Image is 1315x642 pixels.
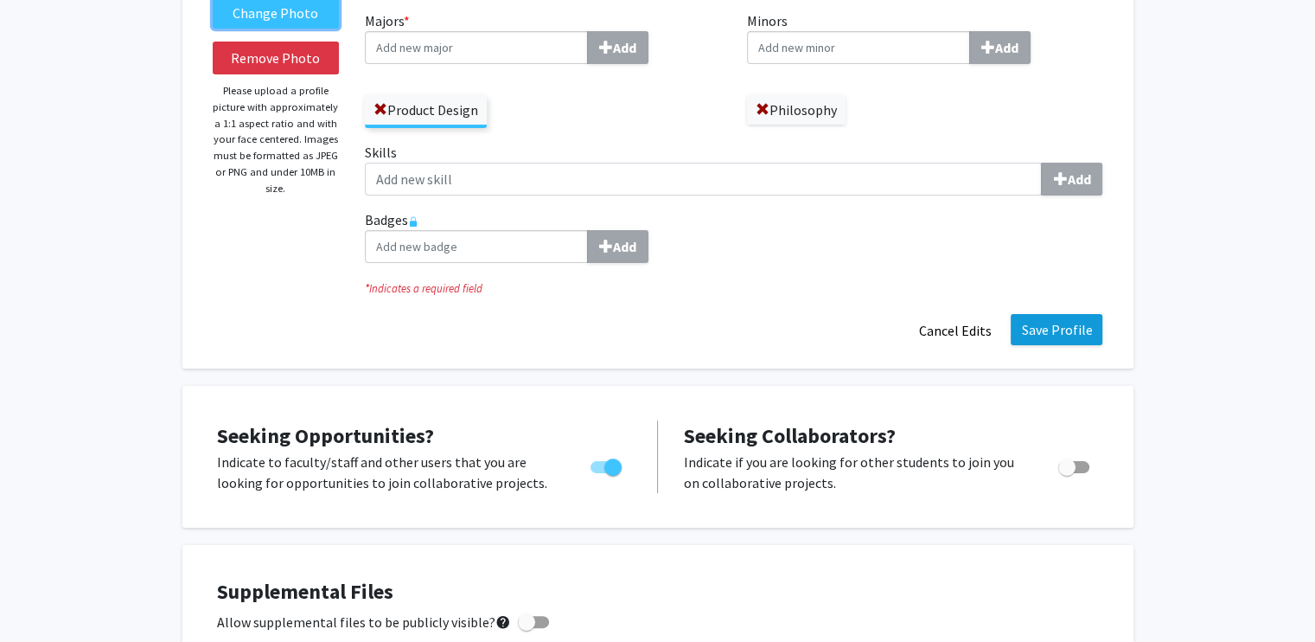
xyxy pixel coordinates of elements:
label: Minors [747,10,1103,64]
button: Majors* [587,31,648,64]
label: Skills [365,142,1102,196]
p: Indicate to faculty/staff and other users that you are looking for opportunities to join collabor... [217,452,558,493]
i: Indicates a required field [365,280,1102,297]
b: Add [995,39,1018,56]
b: Add [613,39,636,56]
label: Philosophy [747,95,846,125]
label: Product Design [365,95,487,125]
div: Toggle [1051,452,1099,478]
input: BadgesAdd [365,230,588,263]
label: Badges [365,209,1102,263]
button: Minors [969,31,1031,64]
b: Add [1067,170,1090,188]
span: Seeking Opportunities? [217,422,434,449]
label: Majors [365,10,721,64]
button: Badges [587,230,648,263]
button: Cancel Edits [907,314,1002,347]
button: Skills [1041,163,1102,196]
p: Indicate if you are looking for other students to join you on collaborative projects. [684,452,1025,493]
input: SkillsAdd [365,163,1042,196]
h4: Supplemental Files [217,580,1099,605]
div: Toggle [584,452,631,478]
p: Please upload a profile picture with approximately a 1:1 aspect ratio and with your face centered... [213,83,340,196]
input: MinorsAdd [747,31,970,64]
input: Majors*Add [365,31,588,64]
b: Add [613,238,636,255]
button: Remove Photo [213,42,340,74]
button: Save Profile [1011,314,1102,345]
span: Seeking Collaborators? [684,422,896,449]
mat-icon: help [495,612,511,632]
iframe: Chat [13,564,73,629]
span: Allow supplemental files to be publicly visible? [217,612,511,632]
